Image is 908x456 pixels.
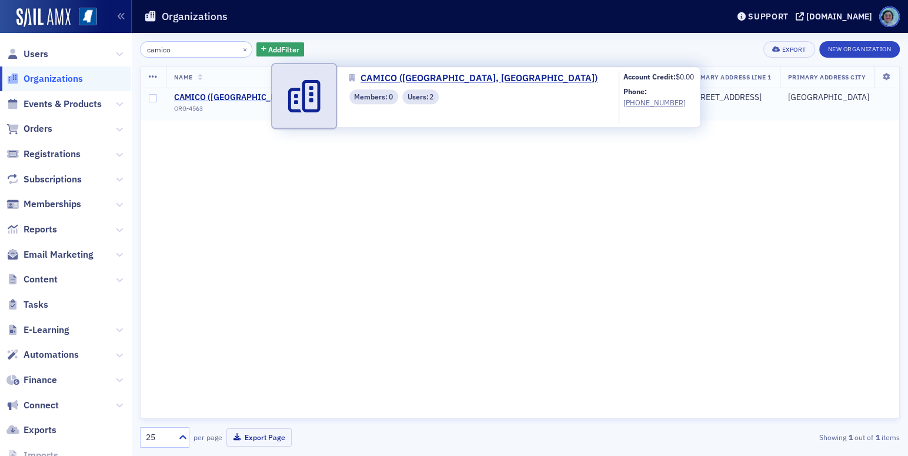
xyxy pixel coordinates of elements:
button: × [240,44,251,54]
div: Showing out of items [655,432,900,442]
span: Tasks [24,298,48,311]
a: Events & Products [6,98,102,111]
span: Memberships [24,198,81,211]
span: Subscriptions [24,173,82,186]
div: Users: 2 [402,89,439,104]
a: CAMICO ([GEOGRAPHIC_DATA], [GEOGRAPHIC_DATA]) [174,92,383,103]
span: Orders [24,122,52,135]
a: Content [6,273,58,286]
button: AddFilter [256,42,305,57]
input: Search… [140,41,252,58]
h1: Organizations [162,9,228,24]
span: Email Marketing [24,248,94,261]
span: Primary Address Line 1 [689,73,772,81]
span: Add Filter [268,44,299,55]
div: [GEOGRAPHIC_DATA] [788,92,891,103]
a: Registrations [6,148,81,161]
div: Members: 0 [349,89,398,104]
span: Reports [24,223,57,236]
a: Reports [6,223,57,236]
button: New Organization [819,41,900,58]
div: Support [748,11,789,22]
b: Account Credit: [623,72,676,81]
span: $0.00 [676,72,694,81]
a: [PHONE_NUMBER] [623,97,694,108]
a: Subscriptions [6,173,82,186]
a: Email Marketing [6,248,94,261]
button: [DOMAIN_NAME] [796,12,876,21]
div: ORG-4563 [174,105,383,117]
span: Finance [24,374,57,387]
div: 25 [146,431,172,444]
span: Organizations [24,72,83,85]
strong: 1 [873,432,882,442]
a: New Organization [819,43,900,54]
a: E-Learning [6,324,69,337]
b: Phone: [623,87,647,96]
span: Content [24,273,58,286]
span: Name [174,73,193,81]
span: Automations [24,348,79,361]
button: Export Page [226,428,292,447]
a: Tasks [6,298,48,311]
span: E-Learning [24,324,69,337]
span: Connect [24,399,59,412]
span: Primary Address City [788,73,866,81]
a: Organizations [6,72,83,85]
span: Members : [354,91,389,102]
strong: 1 [846,432,854,442]
a: Memberships [6,198,81,211]
div: [DOMAIN_NAME] [806,11,872,22]
span: Users [24,48,48,61]
a: Connect [6,399,59,412]
span: Exports [24,424,56,437]
a: Exports [6,424,56,437]
span: CAMICO ([GEOGRAPHIC_DATA], [GEOGRAPHIC_DATA]) [360,71,597,85]
span: Profile [879,6,900,27]
span: CAMICO (San Mateo, CA) [174,92,383,103]
a: Automations [6,348,79,361]
a: View Homepage [71,8,97,28]
a: Finance [6,374,57,387]
div: [STREET_ADDRESS] [689,92,772,103]
span: Registrations [24,148,81,161]
span: Users : [408,91,430,102]
div: Export [782,46,806,53]
label: per page [193,432,222,442]
a: CAMICO ([GEOGRAPHIC_DATA], [GEOGRAPHIC_DATA]) [349,71,606,85]
img: SailAMX [79,8,97,26]
a: Users [6,48,48,61]
span: Events & Products [24,98,102,111]
img: SailAMX [16,8,71,27]
a: Orders [6,122,52,135]
button: Export [763,41,814,58]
